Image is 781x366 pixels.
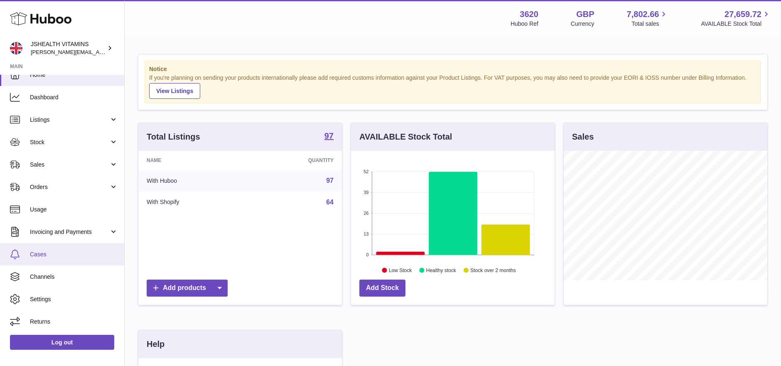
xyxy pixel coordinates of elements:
text: 26 [363,211,368,216]
text: 0 [366,252,368,257]
text: 52 [363,169,368,174]
th: Name [138,151,248,170]
span: Dashboard [30,93,118,101]
a: Add products [147,280,228,297]
text: Stock over 2 months [470,267,516,273]
strong: GBP [576,9,594,20]
span: 7,802.66 [627,9,659,20]
span: Home [30,71,118,79]
span: Settings [30,295,118,303]
span: Stock [30,138,109,146]
text: 39 [363,190,368,195]
span: Returns [30,318,118,326]
a: 97 [326,177,334,184]
div: Currency [571,20,594,28]
a: 64 [326,199,334,206]
a: Add Stock [359,280,405,297]
span: Cases [30,251,118,258]
a: 27,659.72 AVAILABLE Stock Total [701,9,771,28]
a: 97 [324,132,334,142]
span: Invoicing and Payments [30,228,109,236]
strong: 97 [324,132,334,140]
span: Listings [30,116,109,124]
text: 13 [363,231,368,236]
span: Sales [30,161,109,169]
a: 7,802.66 Total sales [627,9,669,28]
span: Total sales [631,20,668,28]
strong: 3620 [520,9,538,20]
span: Channels [30,273,118,281]
img: francesca@jshealthvitamins.com [10,42,22,54]
span: Usage [30,206,118,214]
a: Log out [10,335,114,350]
span: [PERSON_NAME][EMAIL_ADDRESS][DOMAIN_NAME] [31,49,167,55]
h3: Total Listings [147,131,200,142]
text: Low Stock [389,267,412,273]
div: Huboo Ref [511,20,538,28]
td: With Shopify [138,192,248,213]
td: With Huboo [138,170,248,192]
span: Orders [30,183,109,191]
h3: AVAILABLE Stock Total [359,131,452,142]
th: Quantity [248,151,342,170]
text: Healthy stock [426,267,457,273]
div: JSHEALTH VITAMINS [31,40,106,56]
strong: Notice [149,65,756,73]
h3: Help [147,339,165,350]
span: 27,659.72 [725,9,761,20]
h3: Sales [572,131,594,142]
div: If you're planning on sending your products internationally please add required customs informati... [149,74,756,99]
span: AVAILABLE Stock Total [701,20,771,28]
a: View Listings [149,83,200,99]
